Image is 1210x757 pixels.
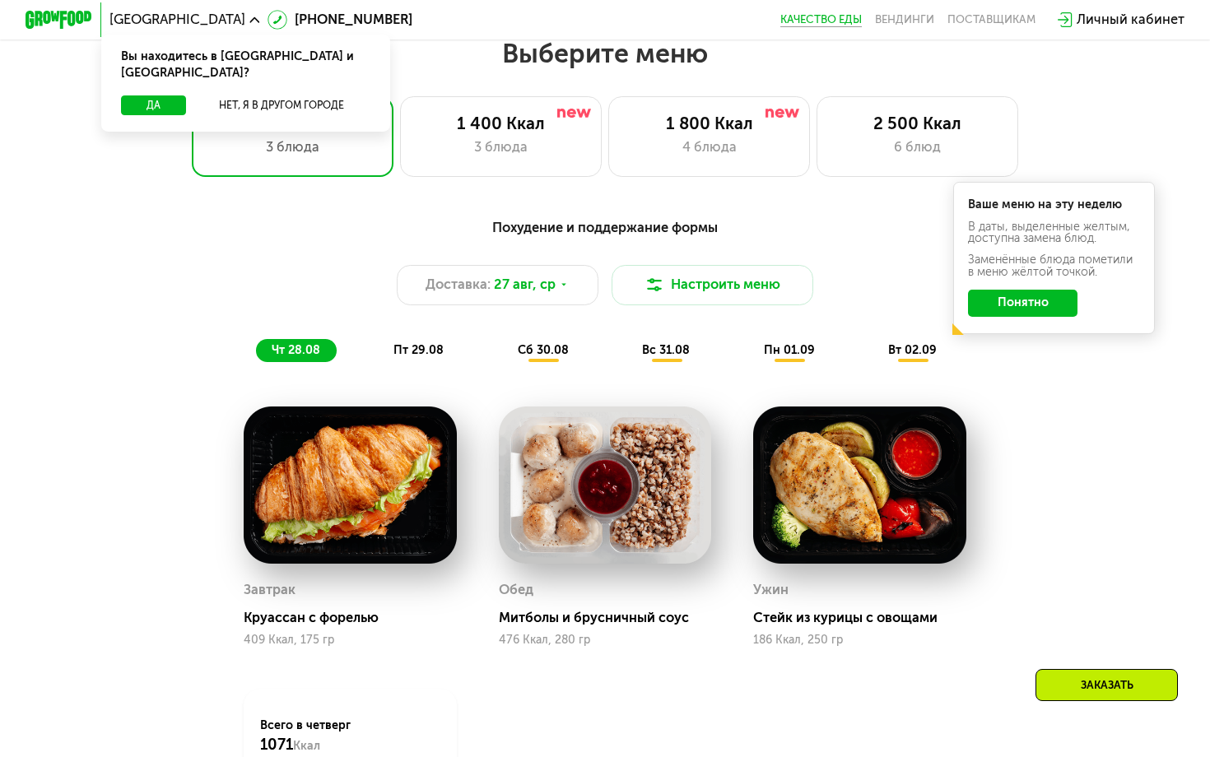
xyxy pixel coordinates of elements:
div: Ужин [753,578,789,603]
div: Вы находитесь в [GEOGRAPHIC_DATA] и [GEOGRAPHIC_DATA]? [101,35,390,95]
div: Личный кабинет [1077,10,1184,30]
span: вт 02.09 [888,343,937,357]
div: Ваше меню на эту неделю [968,199,1139,211]
div: 409 Ккал, 175 гр [244,634,457,647]
div: Заменённые блюда пометили в меню жёлтой точкой. [968,254,1139,278]
span: пт 29.08 [393,343,444,357]
div: поставщикам [947,13,1035,26]
a: Качество еды [780,13,862,26]
div: Всего в четверг [260,718,440,755]
span: вс 31.08 [642,343,690,357]
div: 3 блюда [417,137,584,158]
a: [PHONE_NUMBER] [268,10,412,30]
div: Заказать [1035,669,1178,701]
div: В даты, выделенные желтым, доступна замена блюд. [968,221,1139,245]
button: Понятно [968,290,1077,317]
span: Ккал [293,739,320,753]
div: 476 Ккал, 280 гр [499,634,712,647]
span: 1071 [260,736,293,754]
a: Вендинги [875,13,934,26]
span: сб 30.08 [518,343,569,357]
div: Стейк из курицы с овощами [753,610,980,626]
button: Да [121,95,186,116]
div: 4 блюда [626,137,792,158]
div: Обед [499,578,533,603]
span: пн 01.09 [764,343,815,357]
span: чт 28.08 [272,343,320,357]
div: 6 блюд [835,137,1001,158]
div: 1 400 Ккал [417,114,584,134]
div: 186 Ккал, 250 гр [753,634,966,647]
div: 2 500 Ккал [835,114,1001,134]
span: 27 авг, ср [494,275,556,295]
div: Похудение и поддержание формы [108,217,1103,238]
div: Завтрак [244,578,296,603]
span: [GEOGRAPHIC_DATA] [109,13,245,26]
div: 3 блюда [209,137,375,158]
button: Нет, я в другом городе [193,95,370,116]
div: Круассан с форелью [244,610,470,626]
h2: Выберите меню [54,37,1156,70]
span: Доставка: [426,275,491,295]
div: Митболы и брусничный соус [499,610,725,626]
div: 1 800 Ккал [626,114,792,134]
button: Настроить меню [612,265,813,305]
